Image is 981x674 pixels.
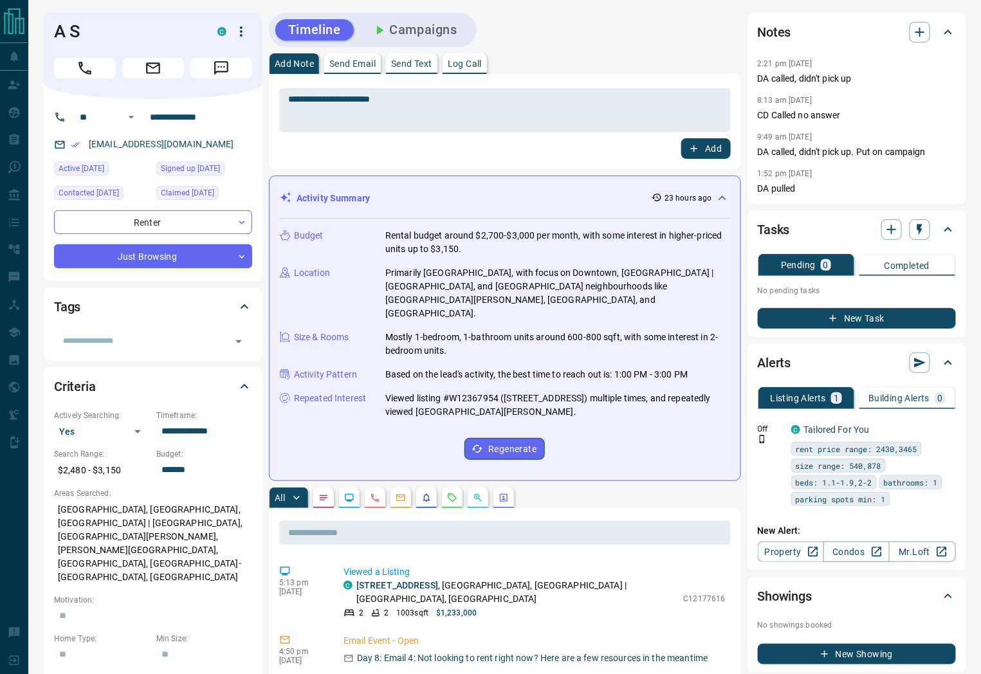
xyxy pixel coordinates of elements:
p: Day 8: Email 4: Not looking to rent right now? Here are a few resources in the meantime [357,651,708,665]
p: Mostly 1-bedroom, 1-bathroom units around 600-800 sqft, with some interest in 2-bedroom units. [385,331,730,358]
div: Alerts [758,347,956,378]
svg: Listing Alerts [421,493,432,503]
div: Notes [758,17,956,48]
p: Based on the lead's activity, the best time to reach out is: 1:00 PM - 3:00 PM [385,368,688,381]
p: No pending tasks [758,281,956,300]
div: Showings [758,581,956,612]
p: Budget [294,229,324,242]
span: Email [122,58,184,78]
div: Fri Sep 12 2025 [54,186,150,204]
span: beds: 1.1-1.9,2-2 [796,476,872,489]
p: 8:13 am [DATE] [758,96,812,105]
svg: Lead Browsing Activity [344,493,354,503]
p: 1:52 pm [DATE] [758,169,812,178]
p: Motivation: [54,594,252,606]
svg: Push Notification Only [758,435,767,444]
p: Size & Rooms [294,331,349,344]
div: condos.ca [791,425,800,434]
p: Pending [781,260,816,269]
button: New Task [758,308,956,329]
p: 0 [937,394,942,403]
p: C12177616 [684,593,726,605]
p: Budget: [156,448,252,460]
h2: Tasks [758,219,790,240]
svg: Emails [396,493,406,503]
p: Send Email [329,59,376,68]
p: Rental budget around $2,700-$3,000 per month, with some interest in higher-priced units up to $3,... [385,229,730,256]
p: Actively Searching: [54,410,150,421]
div: Tasks [758,214,956,245]
p: $2,480 - $3,150 [54,460,150,481]
p: Activity Summary [297,192,370,205]
span: Claimed [DATE] [161,187,214,199]
p: Min Size: [156,633,252,644]
p: New Alert: [758,524,956,538]
p: [GEOGRAPHIC_DATA], [GEOGRAPHIC_DATA], [GEOGRAPHIC_DATA] | [GEOGRAPHIC_DATA], [GEOGRAPHIC_DATA][PE... [54,499,252,588]
p: Log Call [448,59,482,68]
svg: Agent Actions [499,493,509,503]
p: 9:49 am [DATE] [758,132,812,141]
div: Fri Sep 05 2025 [156,186,252,204]
h2: Showings [758,586,812,606]
button: Campaigns [359,19,470,41]
p: 5:13 pm [279,578,324,587]
p: 4:50 pm [279,647,324,656]
svg: Calls [370,493,380,503]
p: Activity Pattern [294,368,357,381]
button: Timeline [275,19,354,41]
p: $1,233,000 [436,607,477,619]
div: condos.ca [344,581,353,590]
span: Active [DATE] [59,162,104,175]
span: Contacted [DATE] [59,187,119,199]
h2: Tags [54,296,80,317]
h2: Alerts [758,352,791,373]
svg: Requests [447,493,457,503]
p: DA called, didn't pick up. Put on campaign [758,145,956,159]
p: Add Note [275,59,314,68]
button: Open [124,109,139,125]
p: Listing Alerts [771,394,827,403]
svg: Opportunities [473,493,483,503]
h2: Notes [758,22,791,42]
p: [DATE] [279,587,324,596]
h1: A S [54,21,198,42]
span: size range: 540,878 [796,459,881,472]
p: DA pulled [758,182,956,196]
div: Tags [54,291,252,322]
p: Location [294,266,330,280]
div: condos.ca [217,27,226,36]
p: 1 [834,394,839,403]
div: Renter [54,210,252,234]
p: Send Text [391,59,432,68]
span: bathrooms: 1 [884,476,938,489]
span: Call [54,58,116,78]
p: Repeated Interest [294,392,366,405]
div: Sat Sep 13 2025 [54,161,150,179]
a: [STREET_ADDRESS] [356,580,438,590]
p: , [GEOGRAPHIC_DATA], [GEOGRAPHIC_DATA] | [GEOGRAPHIC_DATA], [GEOGRAPHIC_DATA] [356,579,677,606]
p: 2 [359,607,363,619]
h2: Criteria [54,376,96,397]
span: rent price range: 2430,3465 [796,442,917,455]
p: All [275,493,285,502]
p: 2:21 pm [DATE] [758,59,812,68]
p: Primarily [GEOGRAPHIC_DATA], with focus on Downtown, [GEOGRAPHIC_DATA] | [GEOGRAPHIC_DATA], and [... [385,266,730,320]
span: parking spots min: 1 [796,493,886,506]
div: Fri Aug 04 2023 [156,161,252,179]
a: [EMAIL_ADDRESS][DOMAIN_NAME] [89,139,234,149]
p: Building Alerts [868,394,930,403]
p: Viewed a Listing [344,565,726,579]
span: Message [190,58,252,78]
p: 0 [823,260,829,269]
p: Timeframe: [156,410,252,421]
p: Completed [885,261,930,270]
p: [DATE] [279,656,324,665]
svg: Email Verified [71,140,80,149]
p: No showings booked [758,619,956,631]
a: Tailored For You [804,424,870,435]
svg: Notes [318,493,329,503]
p: 2 [384,607,389,619]
p: Home Type: [54,633,150,644]
button: Add [681,138,730,159]
button: Regenerate [464,438,545,460]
